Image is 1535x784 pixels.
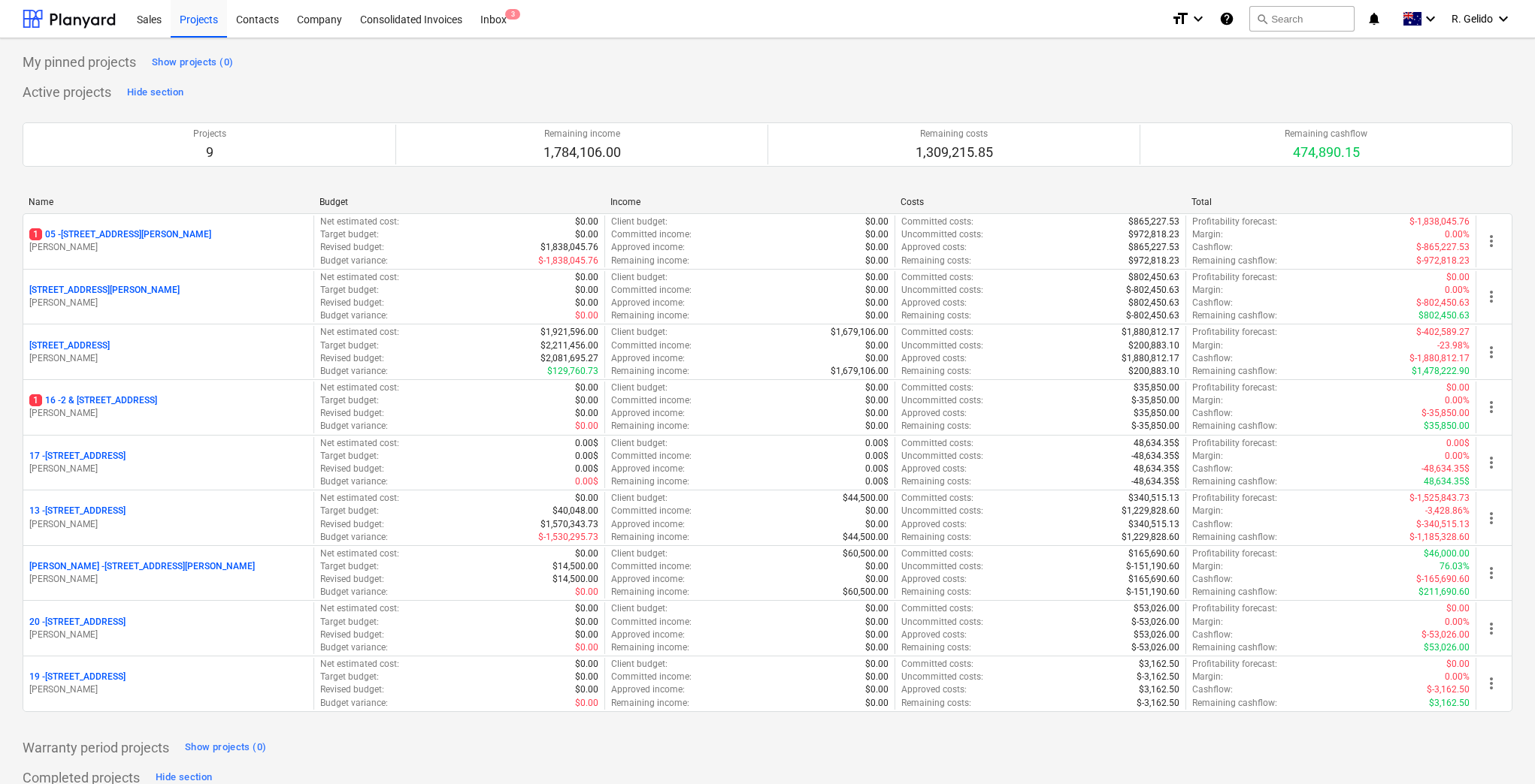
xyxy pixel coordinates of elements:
p: $44,500.00 [843,492,889,505]
div: 13 -[STREET_ADDRESS][PERSON_NAME] [29,505,307,530]
p: $0.00 [865,228,889,241]
p: $1,679,106.00 [831,365,889,378]
p: $0.00 [865,241,889,254]
p: $-972,818.23 [1416,255,1470,267]
p: Approved costs : [901,297,967,309]
p: $46,000.00 [1424,547,1470,560]
p: $0.00 [1446,381,1470,394]
p: 474,890.15 [1285,143,1367,161]
div: Costs [901,197,1179,207]
p: -3,428.86% [1425,505,1470,517]
p: Committed income : [611,228,692,241]
p: $0.00 [865,573,889,586]
p: Profitability forecast : [1192,216,1277,228]
div: Total [1191,197,1470,207]
p: Remaining costs : [901,255,971,267]
div: 105 -[STREET_ADDRESS][PERSON_NAME][PERSON_NAME] [29,228,307,254]
p: $0.00 [575,420,598,433]
p: [PERSON_NAME] [29,407,307,420]
p: [PERSON_NAME] [29,241,307,254]
p: Target budget : [320,228,379,241]
p: Committed costs : [901,492,973,505]
p: $1,921,596.00 [540,326,598,339]
p: 1,309,215.85 [916,143,993,161]
p: 48,634.35$ [1424,475,1470,488]
p: Remaining income : [611,586,689,599]
p: $340,515.13 [1128,492,1179,505]
p: $0.00 [865,271,889,284]
p: $0.00 [575,297,598,309]
i: keyboard_arrow_down [1494,10,1512,28]
i: keyboard_arrow_down [1421,10,1440,28]
span: more_vert [1482,343,1500,361]
p: $0.00 [1446,271,1470,284]
p: $0.00 [575,271,598,284]
p: [PERSON_NAME] [29,629,307,641]
p: 0.00% [1445,228,1470,241]
p: Committed costs : [901,326,973,339]
p: Cashflow : [1192,463,1233,475]
p: Margin : [1192,284,1223,297]
p: $0.00 [575,394,598,407]
p: Remaining cashflow : [1192,420,1277,433]
p: $340,515.13 [1128,518,1179,531]
p: $60,500.00 [843,586,889,599]
p: $0.00 [865,407,889,420]
p: Margin : [1192,450,1223,463]
p: Margin : [1192,560,1223,573]
p: Remaining income : [611,365,689,378]
p: $2,211,456.00 [540,339,598,352]
p: 0.00$ [865,475,889,488]
p: Margin : [1192,228,1223,241]
p: Approved income : [611,463,685,475]
p: [STREET_ADDRESS] [29,339,110,352]
p: Committed costs : [901,547,973,560]
div: 19 -[STREET_ADDRESS][PERSON_NAME] [29,671,307,696]
p: Remaining costs [916,128,993,140]
p: $0.00 [865,518,889,531]
p: Net estimated cost : [320,492,399,505]
p: Revised budget : [320,241,384,254]
p: Remaining income : [611,531,689,544]
p: Committed income : [611,560,692,573]
p: Profitability forecast : [1192,271,1277,284]
p: Net estimated cost : [320,381,399,394]
p: $1,570,343.73 [540,518,598,531]
p: [PERSON_NAME] [29,352,307,365]
p: -23.98% [1437,339,1470,352]
p: 9 [193,143,226,161]
p: 0.00$ [575,463,598,475]
p: Client budget : [611,381,668,394]
p: Uncommitted costs : [901,505,983,517]
div: Budget [319,197,598,207]
p: $-802,450.63 [1416,297,1470,309]
p: Revised budget : [320,463,384,475]
p: Remaining income [543,128,621,140]
p: -48,634.35$ [1421,463,1470,475]
p: Budget variance : [320,365,388,378]
div: 116 -2 & [STREET_ADDRESS][PERSON_NAME] [29,394,307,420]
p: $-340,515.13 [1416,518,1470,531]
p: $0.00 [575,216,598,228]
div: Show projects (0) [185,739,266,756]
p: -48,634.35$ [1131,475,1179,488]
p: $865,227.53 [1128,241,1179,254]
p: 13 - [STREET_ADDRESS] [29,505,126,517]
p: $802,450.63 [1128,297,1179,309]
p: 05 - [STREET_ADDRESS][PERSON_NAME] [29,228,211,241]
span: more_vert [1482,454,1500,472]
p: Remaining costs : [901,420,971,433]
div: Hide section [127,84,183,101]
p: Client budget : [611,326,668,339]
div: 20 -[STREET_ADDRESS][PERSON_NAME] [29,616,307,641]
p: Net estimated cost : [320,216,399,228]
p: $-35,850.00 [1131,420,1179,433]
div: Name [29,197,307,207]
button: Hide section [123,80,187,104]
p: $-1,838,045.76 [538,255,598,267]
p: 20 - [STREET_ADDRESS] [29,616,126,629]
p: $1,679,106.00 [831,326,889,339]
p: $0.00 [575,492,598,505]
p: $-402,589.27 [1416,326,1470,339]
p: $0.00 [865,394,889,407]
